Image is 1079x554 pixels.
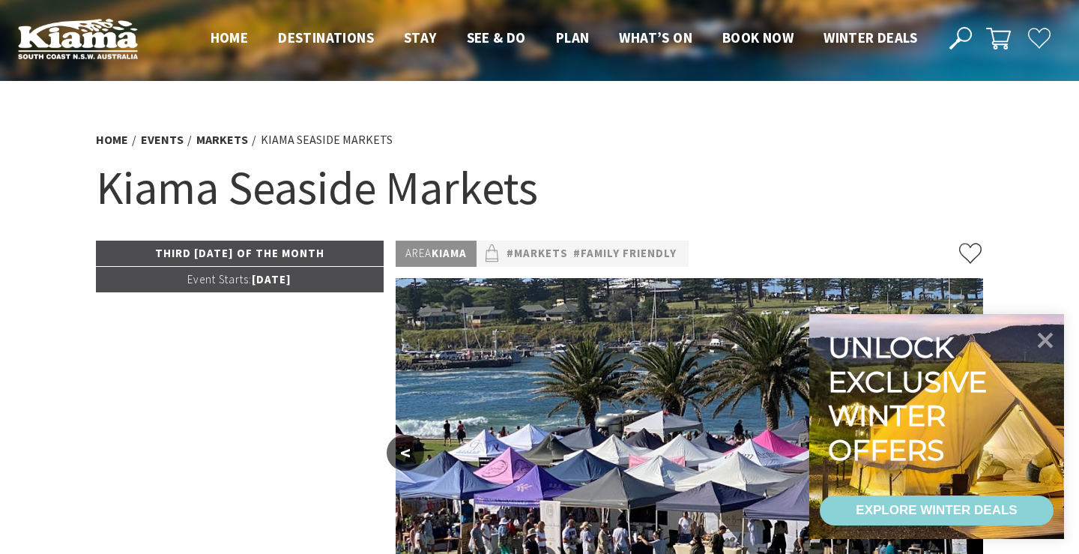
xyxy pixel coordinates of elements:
[823,28,917,46] span: Winter Deals
[507,244,568,263] a: #Markets
[573,244,677,263] a: #Family Friendly
[211,28,249,46] span: Home
[619,28,692,46] span: What’s On
[467,28,526,46] span: See & Do
[828,331,994,467] div: Unlock exclusive winter offers
[405,246,432,260] span: Area
[261,130,393,150] li: Kiama Seaside Markets
[278,28,374,46] span: Destinations
[196,132,248,148] a: Markets
[722,28,794,46] span: Book now
[96,157,983,218] h1: Kiama Seaside Markets
[187,272,252,286] span: Event Starts:
[141,132,184,148] a: Events
[404,28,437,46] span: Stay
[96,241,384,266] p: Third [DATE] of the Month
[856,496,1017,526] div: EXPLORE WINTER DEALS
[18,18,138,59] img: Kiama Logo
[387,435,424,471] button: <
[396,241,477,267] p: Kiama
[820,496,1054,526] a: EXPLORE WINTER DEALS
[96,132,128,148] a: Home
[196,26,932,51] nav: Main Menu
[96,267,384,292] p: [DATE]
[556,28,590,46] span: Plan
